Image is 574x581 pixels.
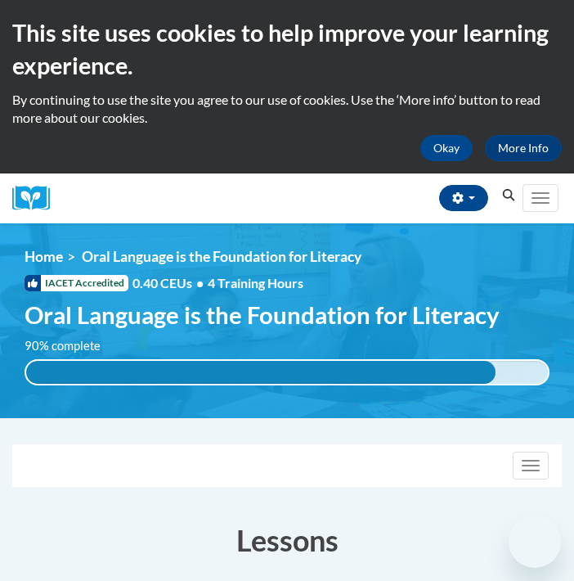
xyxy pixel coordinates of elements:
[82,248,361,265] span: Oral Language is the Foundation for Literacy
[25,275,128,291] span: IACET Accredited
[208,275,303,290] span: 4 Training Hours
[132,274,208,292] span: 0.40 CEUs
[12,186,61,211] img: Logo brand
[26,361,496,384] div: 90% complete
[12,520,562,561] h3: Lessons
[25,300,500,329] span: Oral Language is the Foundation for Literacy
[12,91,562,127] p: By continuing to use the site you agree to our use of cookies. Use the ‘More info’ button to read...
[439,185,488,211] button: Account Settings
[25,337,119,355] label: 90% complete
[12,186,61,211] a: Cox Campus
[196,275,204,290] span: •
[509,516,561,568] iframe: Button to launch messaging window
[12,16,562,83] h2: This site uses cookies to help improve your learning experience.
[485,135,562,161] a: More Info
[521,173,562,223] div: Main menu
[496,186,521,205] button: Search
[25,248,63,265] a: Home
[420,135,473,161] button: Okay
